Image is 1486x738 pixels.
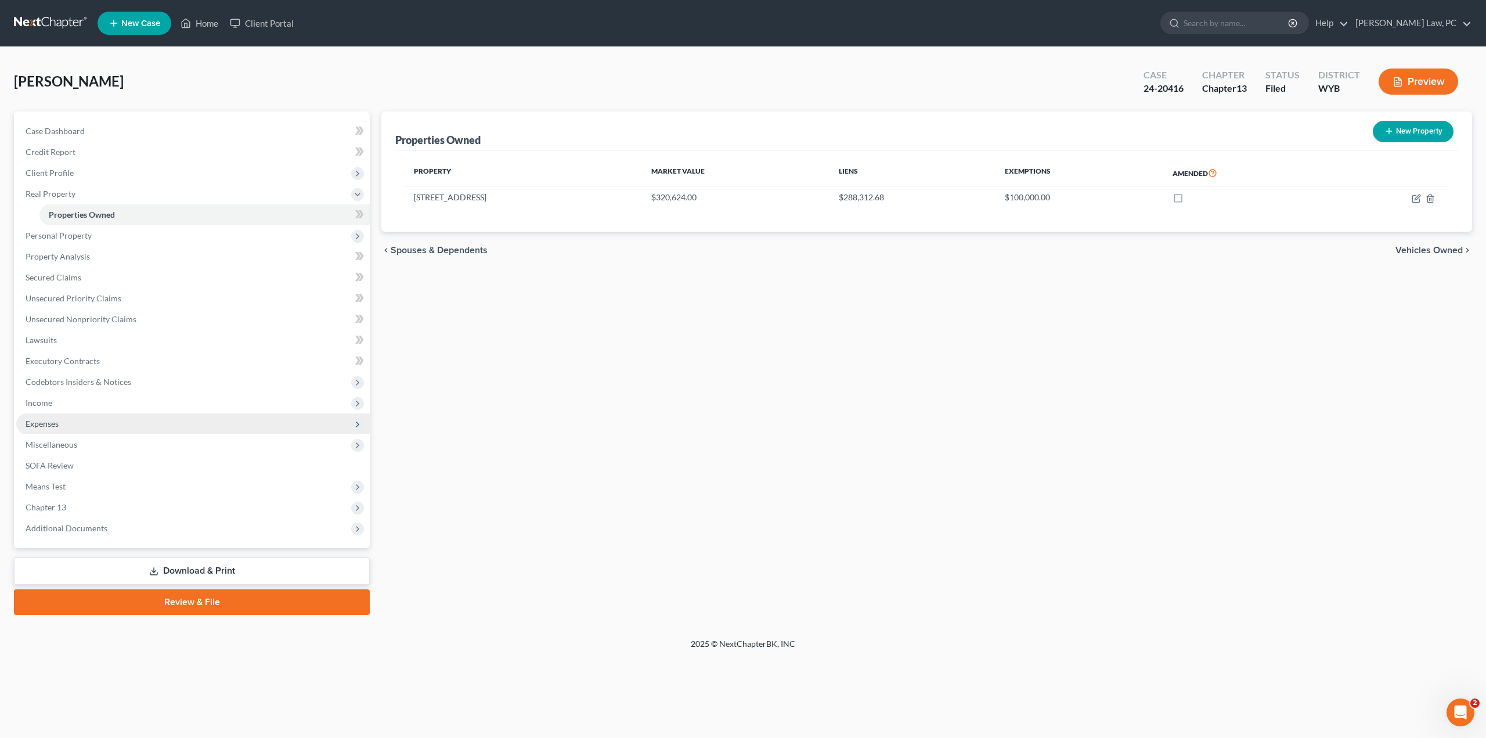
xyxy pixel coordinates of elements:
[1265,69,1300,82] div: Status
[121,19,160,28] span: New Case
[14,589,370,615] a: Review & File
[642,186,829,208] td: $320,624.00
[642,160,829,186] th: Market Value
[224,13,300,34] a: Client Portal
[391,246,488,255] span: Spouses & Dependents
[1236,82,1247,93] span: 13
[1395,246,1463,255] span: Vehicles Owned
[26,523,107,533] span: Additional Documents
[1350,13,1471,34] a: [PERSON_NAME] Law, PC
[1463,246,1472,255] i: chevron_right
[829,160,996,186] th: Liens
[26,398,52,408] span: Income
[1265,82,1300,95] div: Filed
[14,557,370,585] a: Download & Print
[1202,82,1247,95] div: Chapter
[16,288,370,309] a: Unsecured Priority Claims
[26,293,121,303] span: Unsecured Priority Claims
[26,147,75,157] span: Credit Report
[996,186,1163,208] td: $100,000.00
[1395,246,1472,255] button: Vehicles Owned chevron_right
[1144,82,1184,95] div: 24-20416
[1470,699,1480,708] span: 2
[14,73,124,89] span: [PERSON_NAME]
[26,189,75,199] span: Real Property
[412,638,1074,659] div: 2025 © NextChapterBK, INC
[26,440,77,449] span: Miscellaneous
[26,419,59,429] span: Expenses
[16,267,370,288] a: Secured Claims
[26,356,100,366] span: Executory Contracts
[16,351,370,372] a: Executory Contracts
[1373,121,1453,142] button: New Property
[1310,13,1348,34] a: Help
[26,272,81,282] span: Secured Claims
[39,204,370,225] a: Properties Owned
[26,314,136,324] span: Unsecured Nonpriority Claims
[26,502,66,512] span: Chapter 13
[26,335,57,345] span: Lawsuits
[26,126,85,136] span: Case Dashboard
[26,251,90,261] span: Property Analysis
[395,133,481,147] div: Properties Owned
[16,330,370,351] a: Lawsuits
[16,142,370,163] a: Credit Report
[26,481,66,491] span: Means Test
[16,309,370,330] a: Unsecured Nonpriority Claims
[1447,699,1474,726] iframe: Intercom live chat
[1379,69,1458,95] button: Preview
[405,160,642,186] th: Property
[1163,160,1328,186] th: Amended
[1202,69,1247,82] div: Chapter
[405,186,642,208] td: [STREET_ADDRESS]
[1144,69,1184,82] div: Case
[381,246,488,255] button: chevron_left Spouses & Dependents
[49,210,115,219] span: Properties Owned
[26,231,92,240] span: Personal Property
[16,246,370,267] a: Property Analysis
[1318,82,1360,95] div: WYB
[26,377,131,387] span: Codebtors Insiders & Notices
[16,455,370,476] a: SOFA Review
[996,160,1163,186] th: Exemptions
[829,186,996,208] td: $288,312.68
[26,168,74,178] span: Client Profile
[175,13,224,34] a: Home
[381,246,391,255] i: chevron_left
[26,460,74,470] span: SOFA Review
[1184,12,1290,34] input: Search by name...
[16,121,370,142] a: Case Dashboard
[1318,69,1360,82] div: District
